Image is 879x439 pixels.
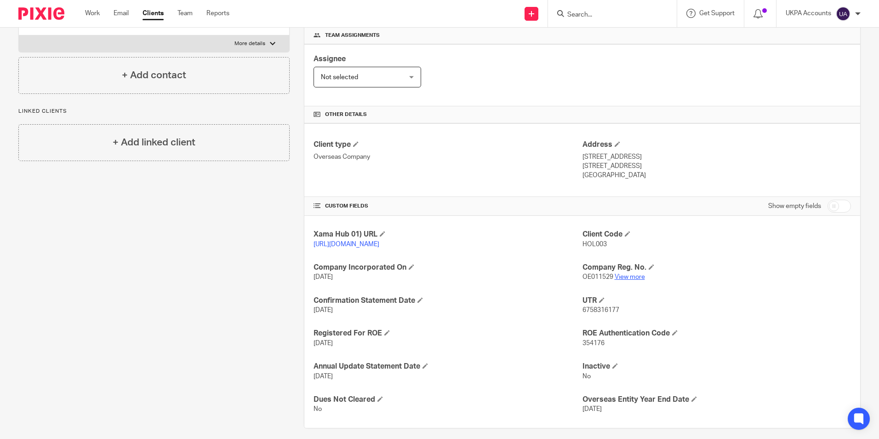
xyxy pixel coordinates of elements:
h4: + Add linked client [113,135,195,150]
span: [DATE] [314,307,333,313]
span: 354176 [582,340,605,347]
h4: ROE Authentication Code [582,329,851,338]
a: Email [114,9,129,18]
h4: + Add contact [122,68,186,82]
h4: Registered For ROE [314,329,582,338]
p: More details [234,40,265,47]
h4: Confirmation Statement Date [314,296,582,306]
span: Other details [325,111,367,118]
span: [DATE] [314,340,333,347]
span: No [582,373,591,380]
span: [DATE] [314,373,333,380]
h4: Annual Update Statement Date [314,362,582,371]
a: Clients [143,9,164,18]
h4: Client Code [582,230,851,239]
h4: Inactive [582,362,851,371]
span: [DATE] [314,274,333,280]
span: Team assignments [325,32,380,39]
h4: Client type [314,140,582,150]
h4: Overseas Entity Year End Date [582,395,851,404]
span: 6758316177 [582,307,619,313]
span: OE011529 [582,274,613,280]
p: [STREET_ADDRESS] [582,162,851,171]
label: Show empty fields [768,202,821,211]
a: Work [85,9,100,18]
p: [GEOGRAPHIC_DATA] [582,171,851,180]
span: HOL003 [582,241,607,248]
p: [STREET_ADDRESS] [582,152,851,162]
span: Not selected [321,74,358,81]
img: svg%3E [836,6,850,21]
p: Overseas Company [314,152,582,162]
a: View more [615,274,645,280]
input: Search [566,11,649,19]
img: Pixie [18,7,64,20]
h4: Address [582,140,851,150]
h4: Company Incorporated On [314,263,582,272]
span: No [314,406,322,412]
span: Assignee [314,55,346,63]
a: Reports [206,9,229,18]
h4: Company Reg. No. [582,263,851,272]
h4: Xama Hub 01) URL [314,230,582,239]
a: Team [177,9,193,18]
p: Linked clients [18,108,290,115]
span: Get Support [699,10,735,17]
h4: UTR [582,296,851,306]
p: UKPA Accounts [786,9,831,18]
a: [URL][DOMAIN_NAME] [314,241,379,248]
span: [DATE] [582,406,602,412]
h4: CUSTOM FIELDS [314,202,582,210]
h4: Dues Not Cleared [314,395,582,404]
